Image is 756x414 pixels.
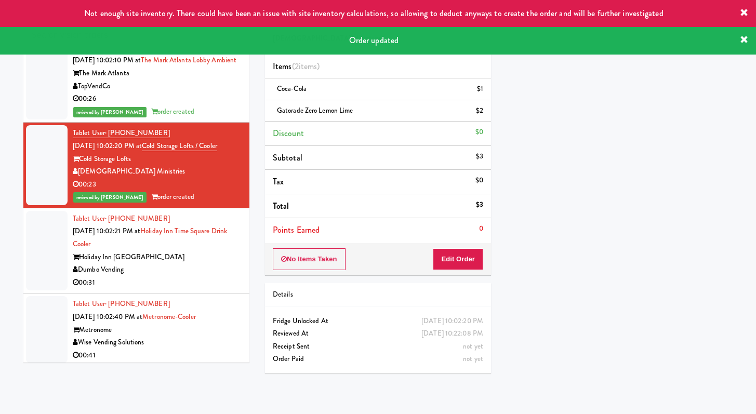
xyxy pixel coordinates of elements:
[73,153,242,166] div: Cold Storage Lofts
[73,312,142,322] span: [DATE] 10:02:40 PM at
[463,354,483,364] span: not yet
[23,293,249,366] li: Tablet User· [PHONE_NUMBER][DATE] 10:02:40 PM atMetronome-CoolerMetronomeWise Vending Solutions00:41
[479,222,483,235] div: 0
[421,315,483,328] div: [DATE] 10:02:20 PM
[463,341,483,351] span: not yet
[477,83,483,96] div: $1
[73,80,242,93] div: TopVendCo
[475,126,483,139] div: $0
[273,176,284,188] span: Tax
[475,174,483,187] div: $0
[151,192,194,202] span: order created
[23,208,249,294] li: Tablet User· [PHONE_NUMBER][DATE] 10:02:21 PM atHoliday Inn Time Square Drink CoolerHoliday Inn [...
[349,34,399,46] span: Order updated
[73,299,170,309] a: Tablet User· [PHONE_NUMBER]
[105,128,170,138] span: · [PHONE_NUMBER]
[273,315,483,328] div: Fridge Unlocked At
[73,128,170,138] a: Tablet User· [PHONE_NUMBER]
[476,198,483,211] div: $3
[73,141,142,151] span: [DATE] 10:02:20 PM at
[73,226,140,236] span: [DATE] 10:02:21 PM at
[73,67,242,80] div: The Mark Atlanta
[476,150,483,163] div: $3
[73,55,141,65] span: [DATE] 10:02:10 PM at
[141,55,236,65] a: The Mark Atlanta Lobby Ambient
[73,192,147,203] span: reviewed by [PERSON_NAME]
[142,141,217,151] a: Cold Storage Lofts / Cooler
[73,226,227,249] a: Holiday Inn Time Square Drink Cooler
[421,327,483,340] div: [DATE] 10:22:08 PM
[273,327,483,340] div: Reviewed At
[73,251,242,264] div: Holiday Inn [GEOGRAPHIC_DATA]
[142,312,196,322] a: Metronome-Cooler
[73,324,242,337] div: Metronome
[73,107,147,117] span: reviewed by [PERSON_NAME]
[73,213,170,223] a: Tablet User· [PHONE_NUMBER]
[73,92,242,105] div: 00:26
[273,353,483,366] div: Order Paid
[73,349,242,362] div: 00:41
[476,104,483,117] div: $2
[273,248,346,270] button: No Items Taken
[273,127,304,139] span: Discount
[105,299,170,309] span: · [PHONE_NUMBER]
[105,213,170,223] span: · [PHONE_NUMBER]
[73,336,242,349] div: Wise Vending Solutions
[273,152,302,164] span: Subtotal
[273,224,320,236] span: Points Earned
[273,340,483,353] div: Receipt Sent
[73,178,242,191] div: 00:23
[273,288,483,301] div: Details
[277,105,353,115] span: Gatorade Zero Lemon Lime
[151,106,194,116] span: order created
[273,200,289,212] span: Total
[23,37,249,123] li: Tablet User· [PHONE_NUMBER][DATE] 10:02:10 PM atThe Mark Atlanta Lobby AmbientThe Mark AtlantaTop...
[273,60,320,72] span: Items
[292,60,320,72] span: (2 )
[84,7,663,19] span: Not enough site inventory. There could have been an issue with site inventory calculations, so al...
[299,60,317,72] ng-pluralize: items
[433,248,483,270] button: Edit Order
[73,276,242,289] div: 00:31
[23,123,249,208] li: Tablet User· [PHONE_NUMBER][DATE] 10:02:20 PM atCold Storage Lofts / CoolerCold Storage Lofts[DEM...
[73,263,242,276] div: Dumbo Vending
[277,84,307,94] span: Coca-Cola
[73,165,242,178] div: [DEMOGRAPHIC_DATA] Ministries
